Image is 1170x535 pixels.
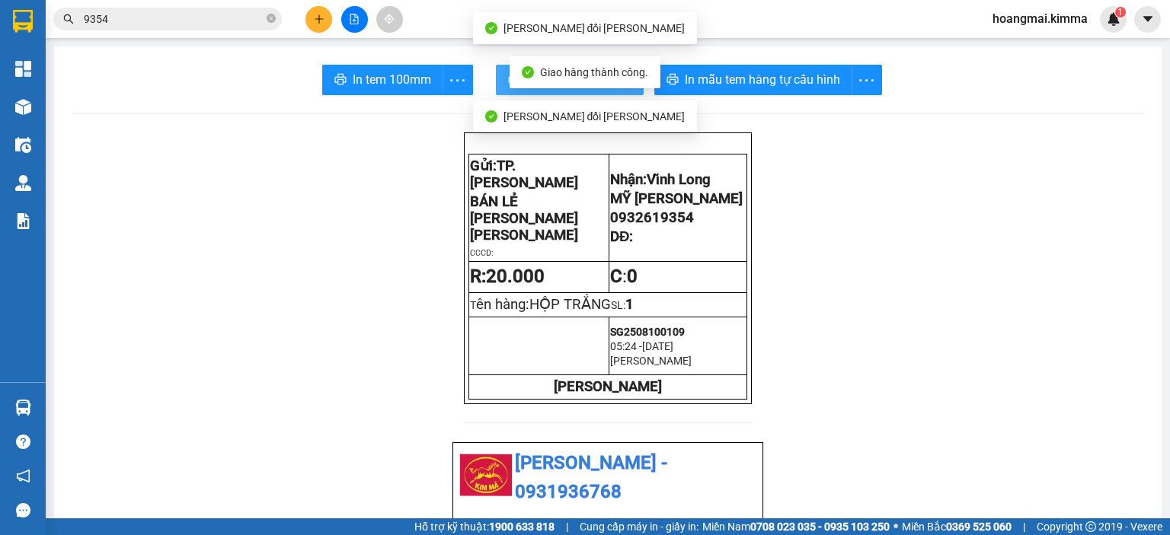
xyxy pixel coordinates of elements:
strong: 0369 525 060 [946,521,1012,533]
strong: R: [470,266,545,287]
span: [DATE] [642,340,673,352]
span: close-circle [267,12,276,27]
span: Gửi: [470,158,578,191]
span: Vĩnh Long [647,171,711,188]
strong: 0708 023 035 - 0935 103 250 [750,521,890,533]
img: warehouse-icon [15,400,31,416]
li: [PERSON_NAME] - 0931936768 [459,449,756,506]
span: T [470,299,611,311]
span: 20.000 [486,266,545,287]
img: logo-vxr [13,10,33,33]
span: HỘP TRẮNG [529,296,611,313]
button: more [443,65,473,95]
span: copyright [1085,521,1096,532]
span: question-circle [16,435,30,449]
span: | [566,518,568,535]
span: : [610,266,638,287]
span: close-circle [267,14,276,23]
span: aim [384,14,395,24]
img: warehouse-icon [15,137,31,153]
span: 0 [627,266,638,287]
button: file-add [341,6,368,33]
span: [PERSON_NAME] đổi [PERSON_NAME] [503,22,686,34]
img: logo [470,327,508,365]
span: printer [508,73,520,88]
span: ⚪️ [893,524,898,530]
span: notification [16,469,30,483]
span: environment [105,102,116,113]
span: Cung cấp máy in - giấy in: [580,518,698,535]
span: DĐ: [610,228,633,245]
span: 1 [625,296,634,313]
span: In mẫu tem hàng tự cấu hình [685,70,840,89]
span: | [1023,518,1025,535]
span: check-circle [522,66,534,78]
span: SG2508100109 [610,326,685,338]
span: plus [314,14,324,24]
span: CCCD: [470,248,494,258]
span: BÁN LẺ [PERSON_NAME] [PERSON_NAME] [470,193,578,244]
span: message [16,503,30,517]
span: more [852,71,881,90]
span: 05:24 - [610,340,642,352]
span: check-circle [485,110,497,123]
span: Giao hàng thành công. [540,66,648,78]
span: [PERSON_NAME] đổi [PERSON_NAME] [503,110,686,123]
img: warehouse-icon [15,99,31,115]
button: printerIn biên nhận 80mm [496,65,644,95]
button: printerIn mẫu tem hàng tự cấu hình [654,65,852,95]
span: TP. [PERSON_NAME] [470,158,578,191]
button: plus [305,6,332,33]
button: caret-down [1134,6,1161,33]
span: hoangmai.kimma [980,9,1100,28]
strong: 1900 633 818 [489,521,555,533]
span: 0932619354 [610,209,694,226]
span: In tem 100mm [353,70,431,89]
img: dashboard-icon [15,61,31,77]
strong: C [610,266,622,287]
span: Hỗ trợ kỹ thuật: [414,518,555,535]
span: Nhận: [610,171,711,188]
input: Tìm tên, số ĐT hoặc mã đơn [84,11,264,27]
button: more [852,65,882,95]
li: [PERSON_NAME] - 0931936768 [8,8,221,65]
span: printer [667,73,679,88]
img: icon-new-feature [1107,12,1120,26]
span: ên hàng: [476,296,611,313]
b: 107/1 , Đường 2/9 P1, TP Vĩnh Long [105,101,187,147]
img: solution-icon [15,213,31,229]
img: logo.jpg [8,8,61,61]
li: VP Vĩnh Long [105,82,203,99]
span: Miền Nam [702,518,890,535]
img: warehouse-icon [15,175,31,191]
span: MỸ [PERSON_NAME] [610,190,743,207]
img: logo.jpg [459,449,513,502]
span: more [443,71,472,90]
span: Miền Bắc [902,518,1012,535]
span: check-circle [485,22,497,34]
span: caret-down [1141,12,1155,26]
span: search [63,14,74,24]
span: printer [334,73,347,88]
span: file-add [349,14,360,24]
li: VP TP. [PERSON_NAME] [8,82,105,116]
span: 1 [1117,7,1123,18]
button: printerIn tem 100mm [322,65,443,95]
span: SL: [611,299,625,311]
strong: [PERSON_NAME] [554,378,662,395]
sup: 1 [1115,7,1126,18]
button: aim [376,6,403,33]
span: [PERSON_NAME] [610,355,692,367]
